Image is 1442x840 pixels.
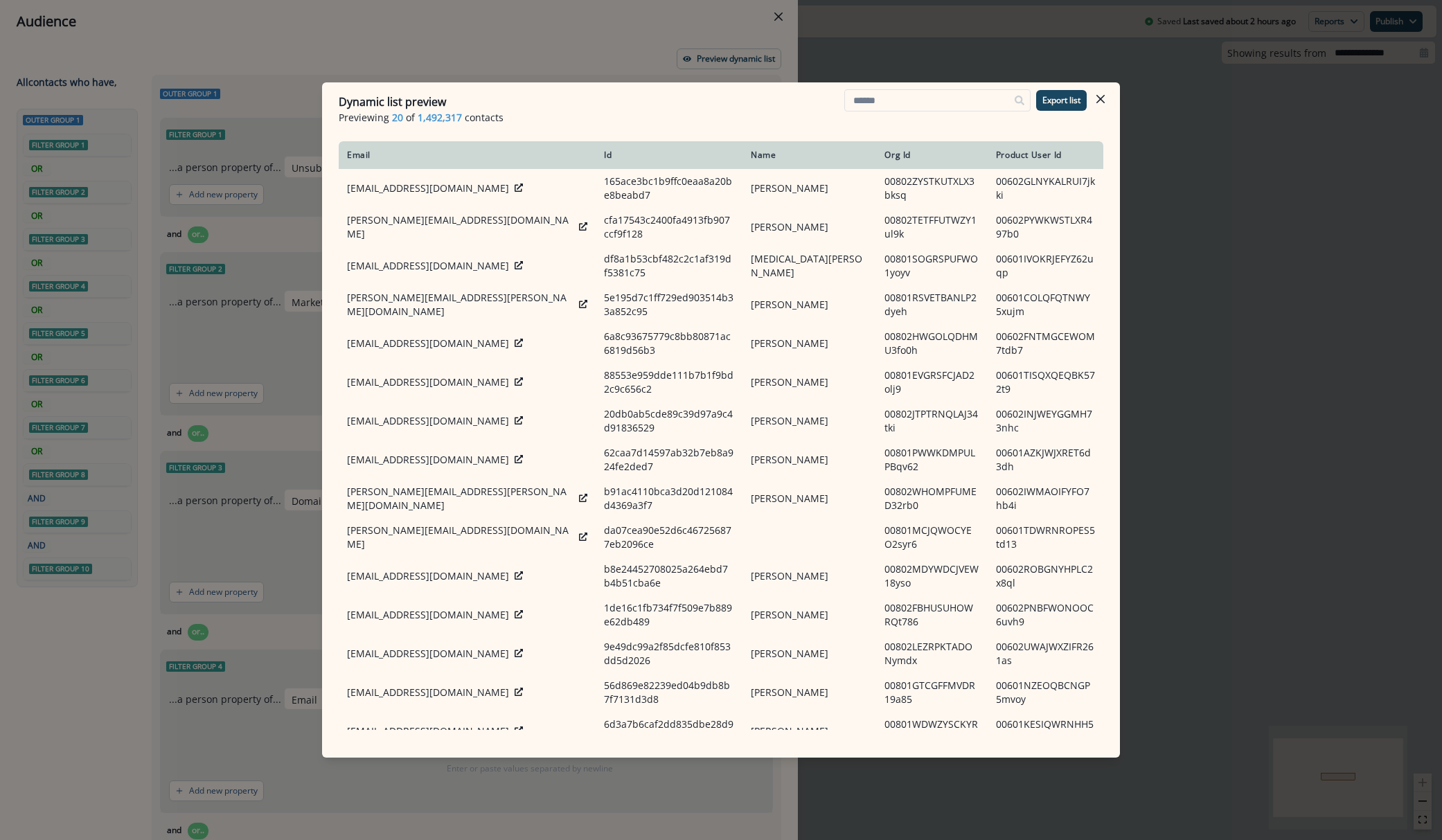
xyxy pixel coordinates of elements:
td: 00602IWMAOIFYFO7hb4i [988,479,1103,518]
td: [MEDICAL_DATA][PERSON_NAME] [742,247,876,285]
p: [PERSON_NAME][EMAIL_ADDRESS][PERSON_NAME][DOMAIN_NAME] [347,485,573,512]
p: [PERSON_NAME][EMAIL_ADDRESS][DOMAIN_NAME] [347,524,573,551]
p: Previewing of contacts [339,110,1103,125]
td: 00802LEZRPKTADONymdx [876,634,988,673]
td: [PERSON_NAME] [742,402,876,440]
td: 00601TISQXQEQBK572t9 [988,363,1103,402]
div: Name [751,150,868,161]
button: Close [1089,88,1112,110]
td: 20db0ab5cde89c39d97a9c4d91836529 [596,402,742,440]
td: 00802JTPTRNQLAJ34tki [876,402,988,440]
td: [PERSON_NAME] [742,712,876,751]
td: cfa17543c2400fa4913fb907ccf9f128 [596,208,742,247]
td: 00802WHOMPFUMED32rb0 [876,479,988,518]
td: 6a8c93675779c8bb80871ac6819d56b3 [596,324,742,363]
button: Export list [1036,90,1087,111]
td: 00802FBHUSUHOWRQt786 [876,596,988,634]
td: 165ace3bc1b9ffc0eaa8a20be8beabd7 [596,169,742,208]
div: Org Id [884,150,979,161]
td: [PERSON_NAME] [742,673,876,712]
td: 00802HWGOLQDHMU3fo0h [876,324,988,363]
td: [PERSON_NAME] [742,208,876,247]
div: Id [604,150,734,161]
td: [PERSON_NAME] [742,557,876,596]
td: 1de16c1fb734f7f509e7b889e62db489 [596,596,742,634]
td: 00602UWAJWXZIFR261as [988,634,1103,673]
td: 00801PWWKDMPULPBqv62 [876,440,988,479]
td: 00601AZKJWJXRET6d3dh [988,440,1103,479]
div: Email [347,150,587,161]
td: 00802TETFFUTWZY1ul9k [876,208,988,247]
p: [EMAIL_ADDRESS][DOMAIN_NAME] [347,647,509,661]
td: 00801EVGRSFCJAD2olj9 [876,363,988,402]
td: 00602INJWEYGGMH73nhc [988,402,1103,440]
td: [PERSON_NAME] [742,363,876,402]
td: 88553e959dde111b7b1f9bd2c9c656c2 [596,363,742,402]
td: 00602PNBFWONOOC6uvh9 [988,596,1103,634]
td: 00602PYWKWSTLXR497b0 [988,208,1103,247]
td: [PERSON_NAME] [742,479,876,518]
p: [EMAIL_ADDRESS][DOMAIN_NAME] [347,414,509,428]
td: 9e49dc99a2f85dcfe810f853dd5d2026 [596,634,742,673]
p: Export list [1042,96,1080,105]
td: 00801MCJQWOCYEO2syr6 [876,518,988,557]
td: da07cea90e52d6c467256877eb2096ce [596,518,742,557]
td: 6d3a7b6caf2dd835dbe28d97170bab04 [596,712,742,751]
td: [PERSON_NAME] [742,634,876,673]
p: [PERSON_NAME][EMAIL_ADDRESS][DOMAIN_NAME] [347,213,573,241]
td: 00801RSVETBANLP2dyeh [876,285,988,324]
td: 00802MDYWDCJVEW18yso [876,557,988,596]
td: 00801SOGRSPUFWO1yoyv [876,247,988,285]
p: [EMAIL_ADDRESS][DOMAIN_NAME] [347,259,509,273]
p: [EMAIL_ADDRESS][DOMAIN_NAME] [347,337,509,350]
td: 00801WDWZYSCKYR2sse2 [876,712,988,751]
td: 00801GTCGFFMVDR19a85 [876,673,988,712]
td: 56d869e82239ed04b9db8b7f7131d3d8 [596,673,742,712]
td: [PERSON_NAME] [742,169,876,208]
div: Product User Id [996,150,1095,161]
td: 00602ROBGNYHPLC2x8ql [988,557,1103,596]
p: [EMAIL_ADDRESS][DOMAIN_NAME] [347,724,509,738]
p: Dynamic list preview [339,93,446,110]
td: 00802ZYSTKUTXLX3bksq [876,169,988,208]
td: 00601COLQFQTNWY5xujm [988,285,1103,324]
p: [EMAIL_ADDRESS][DOMAIN_NAME] [347,686,509,699]
td: b91ac4110bca3d20d121084d4369a3f7 [596,479,742,518]
span: 20 [392,110,403,125]
td: df8a1b53cbf482c2c1af319df5381c75 [596,247,742,285]
p: [PERSON_NAME][EMAIL_ADDRESS][PERSON_NAME][DOMAIN_NAME] [347,291,573,319]
td: [PERSON_NAME] [742,324,876,363]
td: [PERSON_NAME] [742,285,876,324]
td: 00601IVOKRJEFYZ62uqp [988,247,1103,285]
td: 00602FNTMGCEWOM7tdb7 [988,324,1103,363]
td: 00601TDWRNROPES5td13 [988,518,1103,557]
p: [EMAIL_ADDRESS][DOMAIN_NAME] [347,181,509,195]
p: [EMAIL_ADDRESS][DOMAIN_NAME] [347,569,509,583]
td: 5e195d7c1ff729ed903514b33a852c95 [596,285,742,324]
p: [EMAIL_ADDRESS][DOMAIN_NAME] [347,453,509,467]
td: 00601NZEOQBCNGP5mvoy [988,673,1103,712]
p: [EMAIL_ADDRESS][DOMAIN_NAME] [347,375,509,389]
span: 1,492,317 [418,110,462,125]
td: 62caa7d14597ab32b7eb8a924fe2ded7 [596,440,742,479]
td: 00601KESIQWRNHH5s7h9 [988,712,1103,751]
td: [PERSON_NAME] [742,440,876,479]
td: [PERSON_NAME] [742,596,876,634]
p: [EMAIL_ADDRESS][DOMAIN_NAME] [347,608,509,622]
td: b8e24452708025a264ebd7b4b51cba6e [596,557,742,596]
td: 00602GLNYKALRUI7jkki [988,169,1103,208]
